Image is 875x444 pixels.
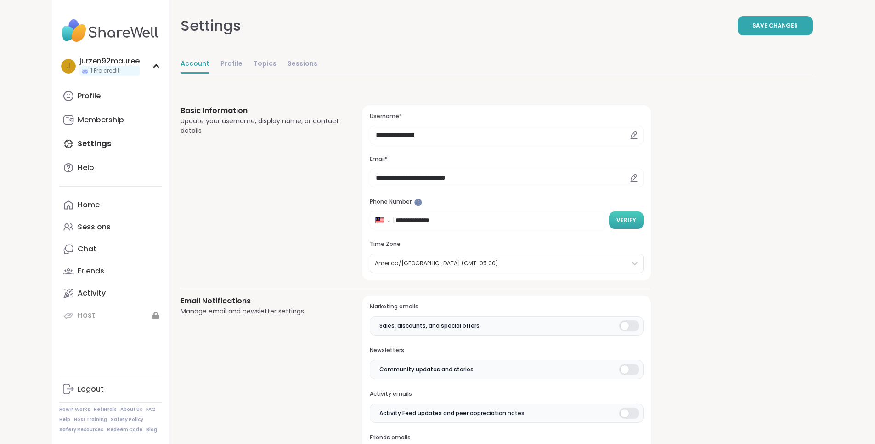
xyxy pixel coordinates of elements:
[181,55,209,74] a: Account
[120,406,142,413] a: About Us
[59,109,162,131] a: Membership
[59,416,70,423] a: Help
[370,155,643,163] h3: Email*
[379,322,480,330] span: Sales, discounts, and special offers
[370,434,643,442] h3: Friends emails
[78,384,104,394] div: Logout
[79,56,140,66] div: jurzen92mauree
[181,296,341,307] h3: Email Notifications
[414,199,422,206] iframe: Spotlight
[146,406,156,413] a: FAQ
[78,163,94,173] div: Help
[107,427,142,433] a: Redeem Code
[78,244,96,254] div: Chat
[59,216,162,238] a: Sessions
[78,310,95,320] div: Host
[66,60,70,72] span: j
[370,347,643,354] h3: Newsletters
[78,222,111,232] div: Sessions
[78,91,101,101] div: Profile
[370,113,643,120] h3: Username*
[59,194,162,216] a: Home
[146,427,157,433] a: Blog
[370,390,643,398] h3: Activity emails
[752,22,798,30] span: Save Changes
[59,260,162,282] a: Friends
[59,304,162,326] a: Host
[90,67,119,75] span: 1 Pro credit
[59,157,162,179] a: Help
[181,116,341,136] div: Update your username, display name, or contact details
[370,198,643,206] h3: Phone Number
[181,307,341,316] div: Manage email and newsletter settings
[78,266,104,276] div: Friends
[78,115,124,125] div: Membership
[78,288,106,298] div: Activity
[181,105,341,116] h3: Basic Information
[74,416,107,423] a: Host Training
[59,85,162,107] a: Profile
[59,378,162,400] a: Logout
[59,427,103,433] a: Safety Resources
[288,55,317,74] a: Sessions
[370,240,643,248] h3: Time Zone
[220,55,243,74] a: Profile
[181,15,241,37] div: Settings
[609,211,644,229] button: Verify
[78,200,100,210] div: Home
[254,55,277,74] a: Topics
[59,15,162,47] img: ShareWell Nav Logo
[379,365,474,374] span: Community updates and stories
[111,416,143,423] a: Safety Policy
[379,409,525,417] span: Activity Feed updates and peer appreciation notes
[59,406,90,413] a: How It Works
[94,406,117,413] a: Referrals
[59,238,162,260] a: Chat
[370,303,643,311] h3: Marketing emails
[616,216,636,224] span: Verify
[59,282,162,304] a: Activity
[738,16,813,35] button: Save Changes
